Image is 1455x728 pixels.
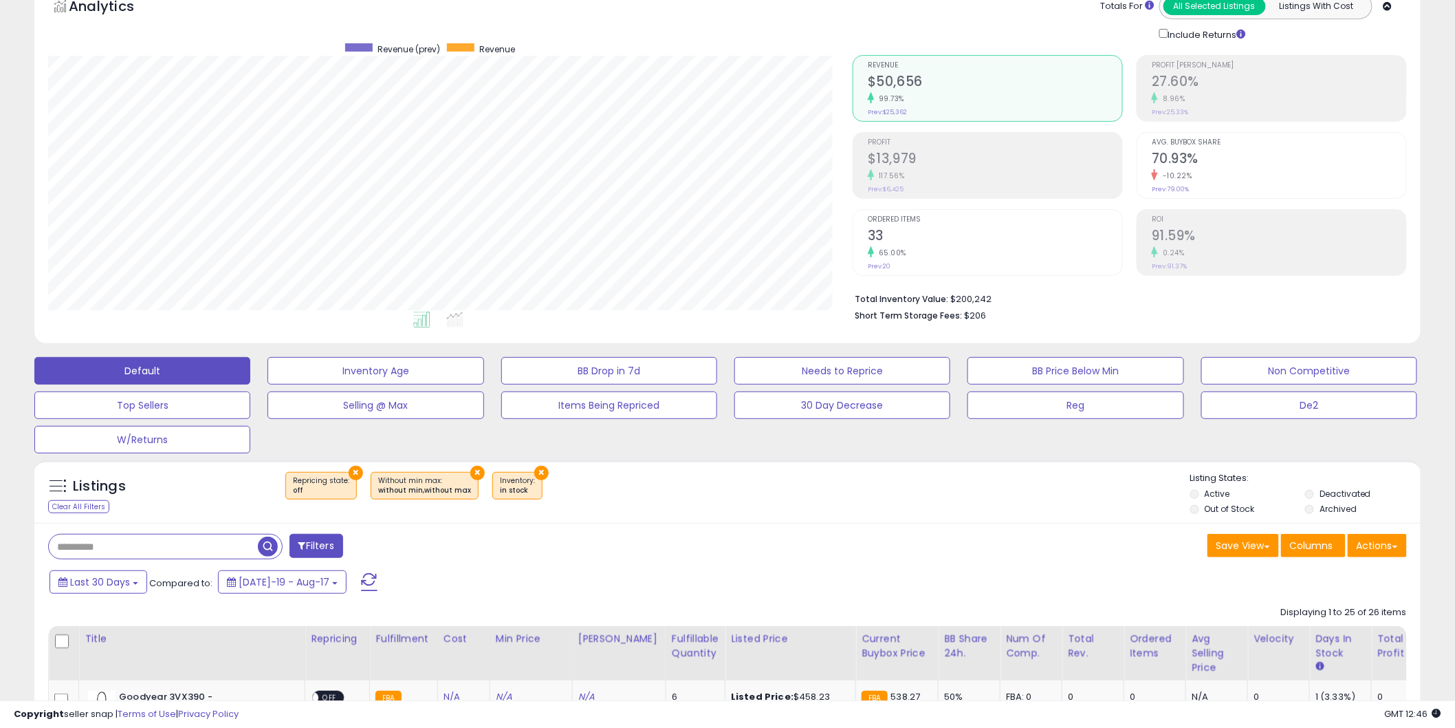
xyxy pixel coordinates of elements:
[1205,503,1255,515] label: Out of Stock
[311,632,364,646] div: Repricing
[470,466,485,480] button: ×
[731,632,850,646] div: Listed Price
[868,151,1122,169] h2: $13,979
[1290,539,1333,553] span: Columns
[1192,632,1242,675] div: Avg Selling Price
[1158,248,1185,258] small: 0.24%
[501,357,717,385] button: BB Drop in 7d
[1254,632,1304,646] div: Velocity
[1201,392,1417,419] button: De2
[944,632,994,661] div: BB Share 24h.
[862,632,932,661] div: Current Buybox Price
[1006,632,1056,661] div: Num of Comp.
[1315,661,1324,673] small: Days In Stock.
[1207,534,1279,557] button: Save View
[14,707,64,720] strong: Copyright
[1348,534,1407,557] button: Actions
[378,475,471,496] span: Without min max :
[964,309,986,322] span: $206
[874,248,906,258] small: 65.00%
[14,708,239,721] div: seller snap | |
[1149,26,1262,41] div: Include Returns
[868,228,1122,246] h2: 33
[578,632,660,646] div: [PERSON_NAME]
[73,477,126,496] h5: Listings
[1152,228,1406,246] h2: 91.59%
[34,357,250,385] button: Default
[378,43,440,55] span: Revenue (prev)
[874,171,905,181] small: 117.56%
[1281,534,1346,557] button: Columns
[1152,151,1406,169] h2: 70.93%
[501,392,717,419] button: Items Being Repriced
[293,475,349,496] span: Repricing state :
[868,139,1122,147] span: Profit
[1377,632,1427,661] div: Total Profit
[149,577,212,590] span: Compared to:
[1152,262,1187,270] small: Prev: 91.37%
[855,310,962,321] b: Short Term Storage Fees:
[1385,707,1441,720] span: 2025-09-17 12:46 GMT
[1281,606,1407,619] div: Displaying 1 to 25 of 26 items
[868,262,890,270] small: Prev: 20
[496,632,567,646] div: Min Price
[672,632,719,661] div: Fulfillable Quantity
[293,486,349,495] div: off
[734,392,950,419] button: 30 Day Decrease
[1158,94,1185,104] small: 8.96%
[1152,185,1189,193] small: Prev: 79.00%
[267,392,483,419] button: Selling @ Max
[1190,472,1421,485] p: Listing States:
[375,632,431,646] div: Fulfillment
[50,570,147,594] button: Last 30 Days
[85,632,299,646] div: Title
[239,575,329,589] span: [DATE]-19 - Aug-17
[868,216,1122,224] span: Ordered Items
[1130,632,1180,661] div: Ordered Items
[1068,632,1118,661] div: Total Rev.
[855,293,948,305] b: Total Inventory Value:
[1152,108,1188,116] small: Prev: 25.33%
[855,290,1397,306] li: $200,242
[868,185,904,193] small: Prev: $6,425
[1152,216,1406,224] span: ROI
[868,74,1122,92] h2: $50,656
[118,707,176,720] a: Terms of Use
[534,466,549,480] button: ×
[1320,503,1357,515] label: Archived
[378,486,471,495] div: without min,without max
[267,357,483,385] button: Inventory Age
[1158,171,1192,181] small: -10.22%
[349,466,363,480] button: ×
[34,426,250,453] button: W/Returns
[500,486,535,495] div: in stock
[1201,357,1417,385] button: Non Competitive
[70,575,130,589] span: Last 30 Days
[1152,62,1406,69] span: Profit [PERSON_NAME]
[967,392,1183,419] button: Reg
[1205,488,1230,500] label: Active
[289,534,343,558] button: Filters
[868,108,907,116] small: Prev: $25,362
[1152,74,1406,92] h2: 27.60%
[967,357,1183,385] button: BB Price Below Min
[34,392,250,419] button: Top Sellers
[444,632,484,646] div: Cost
[1152,139,1406,147] span: Avg. Buybox Share
[868,62,1122,69] span: Revenue
[218,570,347,594] button: [DATE]-19 - Aug-17
[48,500,109,513] div: Clear All Filters
[479,43,515,55] span: Revenue
[874,94,904,104] small: 99.73%
[1320,488,1371,500] label: Deactivated
[734,357,950,385] button: Needs to Reprice
[500,475,535,496] span: Inventory :
[178,707,239,720] a: Privacy Policy
[1315,632,1366,661] div: Days In Stock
